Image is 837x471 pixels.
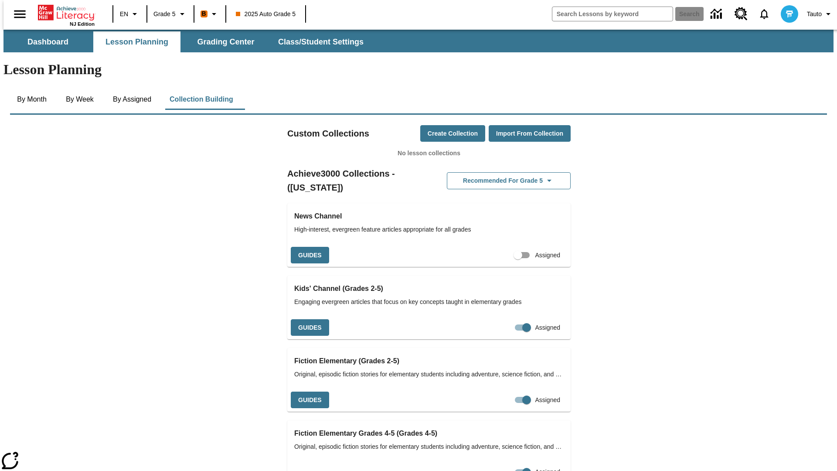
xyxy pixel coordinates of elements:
[781,5,798,23] img: avatar image
[535,323,560,332] span: Assigned
[294,283,564,295] h3: Kids' Channel (Grades 2-5)
[38,4,95,21] a: Home
[729,2,753,26] a: Resource Center, Will open in new tab
[120,10,128,19] span: EN
[294,225,564,234] span: High-interest, evergreen feature articles appropriate for all grades
[93,31,180,52] button: Lesson Planning
[182,31,269,52] button: Grading Center
[163,89,240,110] button: Collection Building
[294,442,564,451] span: Original, episodic fiction stories for elementary students including adventure, science fiction, ...
[4,31,92,52] button: Dashboard
[294,427,564,440] h3: Fiction Elementary Grades 4-5 (Grades 4-5)
[294,210,564,222] h3: News Channel
[294,355,564,367] h3: Fiction Elementary (Grades 2-5)
[753,3,776,25] a: Notifications
[705,2,729,26] a: Data Center
[776,3,803,25] button: Select a new avatar
[153,10,176,19] span: Grade 5
[287,149,571,158] p: No lesson collections
[489,125,571,142] button: Import from Collection
[287,126,369,140] h2: Custom Collections
[106,89,158,110] button: By Assigned
[291,392,329,409] button: Guides
[535,396,560,405] span: Assigned
[803,6,837,22] button: Profile/Settings
[38,3,95,27] div: Home
[202,8,206,19] span: B
[70,21,95,27] span: NJ Edition
[3,61,834,78] h1: Lesson Planning
[294,297,564,307] span: Engaging evergreen articles that focus on key concepts taught in elementary grades
[552,7,673,21] input: search field
[58,89,102,110] button: By Week
[10,89,54,110] button: By Month
[3,31,371,52] div: SubNavbar
[535,251,560,260] span: Assigned
[291,319,329,336] button: Guides
[294,370,564,379] span: Original, episodic fiction stories for elementary students including adventure, science fiction, ...
[150,6,191,22] button: Grade: Grade 5, Select a grade
[116,6,144,22] button: Language: EN, Select a language
[236,10,296,19] span: 2025 Auto Grade 5
[7,1,33,27] button: Open side menu
[3,30,834,52] div: SubNavbar
[291,247,329,264] button: Guides
[420,125,485,142] button: Create Collection
[197,6,223,22] button: Boost Class color is orange. Change class color
[807,10,822,19] span: Tauto
[447,172,571,189] button: Recommended for Grade 5
[271,31,371,52] button: Class/Student Settings
[287,167,429,195] h2: Achieve3000 Collections - ([US_STATE])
